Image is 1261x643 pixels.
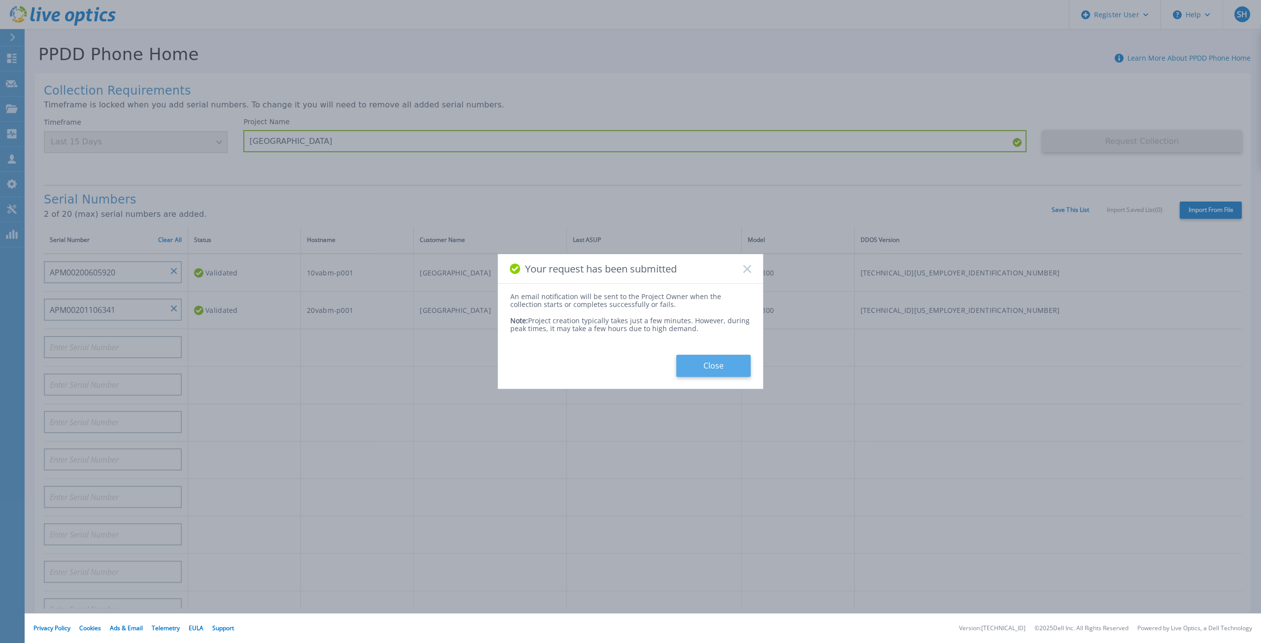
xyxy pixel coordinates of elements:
[525,263,677,274] span: Your request has been submitted
[510,293,751,308] div: An email notification will be sent to the Project Owner when the collection starts or completes s...
[1137,625,1252,632] li: Powered by Live Optics, a Dell Technology
[110,624,143,632] a: Ads & Email
[152,624,180,632] a: Telemetry
[1034,625,1128,632] li: © 2025 Dell Inc. All Rights Reserved
[189,624,203,632] a: EULA
[212,624,234,632] a: Support
[959,625,1026,632] li: Version: [TECHNICAL_ID]
[676,355,751,377] button: Close
[510,316,528,325] span: Note:
[79,624,101,632] a: Cookies
[510,309,751,333] div: Project creation typically takes just a few minutes. However, during peak times, it may take a fe...
[33,624,70,632] a: Privacy Policy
